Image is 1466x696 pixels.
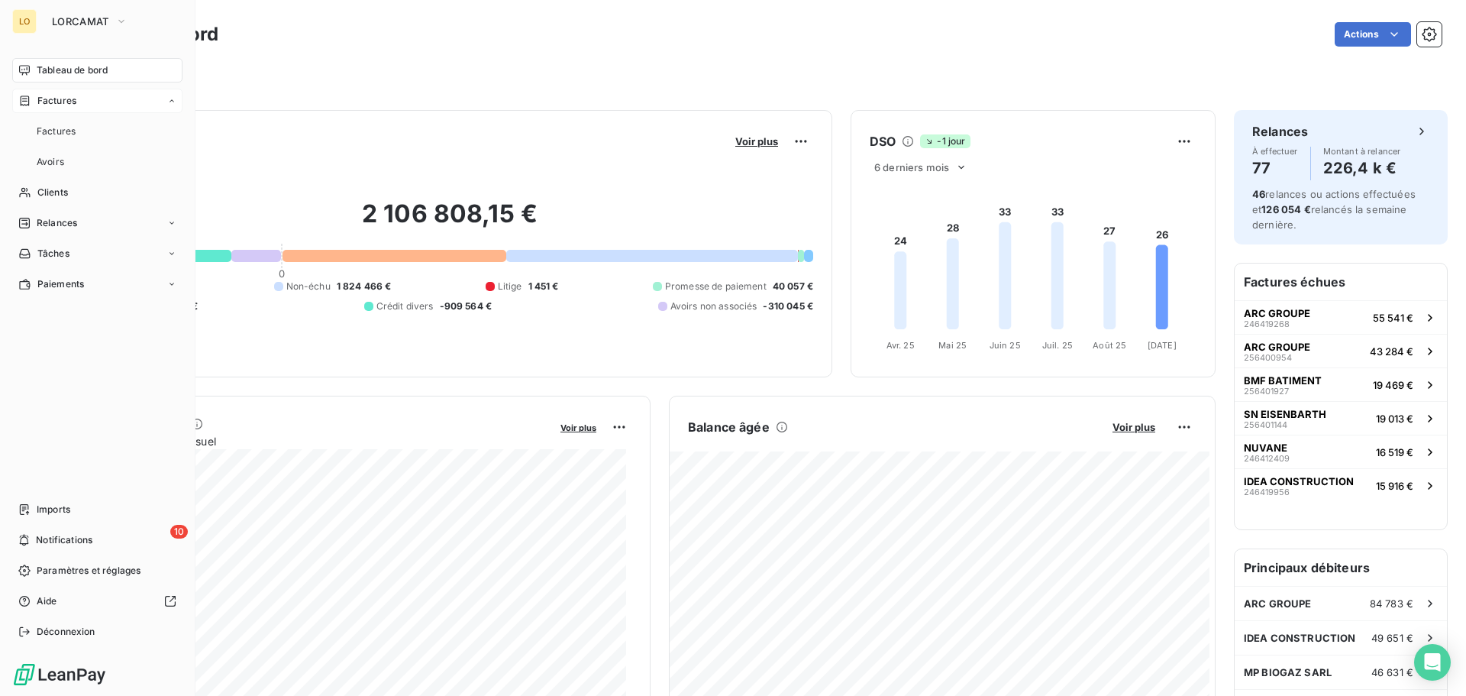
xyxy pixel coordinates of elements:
button: BMF BATIMENT25640192719 469 € [1235,367,1447,401]
span: Non-échu [286,280,331,293]
span: 256401144 [1244,420,1287,429]
span: MP BIOGAZ SARL [1244,666,1332,678]
span: Factures [37,94,76,108]
h2: 2 106 808,15 € [86,199,813,244]
h6: Principaux débiteurs [1235,549,1447,586]
span: Relances [37,216,77,230]
span: -1 jour [920,134,970,148]
span: IDEA CONSTRUCTION [1244,475,1354,487]
span: 126 054 € [1261,203,1310,215]
span: relances ou actions effectuées et relancés la semaine dernière. [1252,188,1416,231]
tspan: Avr. 25 [886,340,915,351]
span: 19 469 € [1373,379,1413,391]
span: 46 631 € [1371,666,1413,678]
span: -310 045 € [763,299,813,313]
span: À effectuer [1252,147,1298,156]
tspan: Août 25 [1093,340,1126,351]
a: Aide [12,589,182,613]
span: Aide [37,594,57,608]
span: 49 651 € [1371,632,1413,644]
span: 16 519 € [1376,446,1413,458]
span: Montant à relancer [1323,147,1401,156]
span: Clients [37,186,68,199]
span: ARC GROUPE [1244,597,1312,610]
button: Voir plus [731,134,783,148]
tspan: Juin 25 [990,340,1021,351]
span: 84 783 € [1370,597,1413,610]
div: Open Intercom Messenger [1414,644,1451,681]
span: 6 derniers mois [874,161,949,173]
span: Imports [37,503,70,516]
span: 1 824 466 € [337,280,392,293]
button: IDEA CONSTRUCTION24641995615 916 € [1235,468,1447,502]
span: 0 [279,267,285,280]
span: Crédit divers [376,299,434,313]
span: ARC GROUPE [1244,307,1310,319]
h6: Relances [1252,122,1308,141]
span: Voir plus [735,135,778,147]
span: 43 284 € [1370,345,1413,358]
span: Promesse de paiement [665,280,767,293]
h6: DSO [870,132,896,151]
span: Tâches [37,247,69,261]
span: 246419956 [1244,487,1290,497]
span: 256400954 [1244,353,1292,362]
span: Litige [498,280,522,293]
span: 19 013 € [1376,413,1413,425]
span: BMF BATIMENT [1244,374,1322,387]
h6: Factures échues [1235,264,1447,300]
span: NUVANE [1244,442,1287,454]
tspan: Juil. 25 [1042,340,1073,351]
h4: 77 [1252,156,1298,180]
span: ARC GROUPE [1244,341,1310,353]
span: 1 451 € [528,280,559,293]
span: LORCAMAT [52,15,109,28]
span: IDEA CONSTRUCTION [1244,632,1356,644]
tspan: Mai 25 [938,340,967,351]
span: Chiffre d'affaires mensuel [86,433,550,449]
div: LO [12,9,37,34]
button: SN EISENBARTH25640114419 013 € [1235,401,1447,435]
span: 246419268 [1244,319,1290,329]
button: Voir plus [556,420,601,434]
button: ARC GROUPE25640095443 284 € [1235,334,1447,367]
span: Voir plus [560,422,596,433]
img: Logo LeanPay [12,662,107,687]
span: SN EISENBARTH [1244,408,1326,420]
span: 10 [170,525,188,539]
button: Actions [1335,22,1411,47]
span: Voir plus [1112,421,1155,433]
h6: Balance âgée [688,418,770,436]
span: Avoirs [37,155,64,169]
span: Notifications [36,533,92,547]
span: 55 541 € [1373,312,1413,324]
span: Tableau de bord [37,63,108,77]
span: Déconnexion [37,625,95,639]
span: 256401927 [1244,387,1289,396]
span: Paiements [37,277,84,291]
span: 46 [1252,188,1265,200]
span: Paramètres et réglages [37,564,140,578]
span: 40 057 € [773,280,813,293]
span: Factures [37,125,76,138]
span: -909 564 € [440,299,492,313]
tspan: [DATE] [1148,340,1177,351]
span: Avoirs non associés [670,299,757,313]
span: 246412409 [1244,454,1290,463]
span: 15 916 € [1376,480,1413,492]
h4: 226,4 k € [1323,156,1401,180]
button: NUVANE24641240916 519 € [1235,435,1447,468]
button: ARC GROUPE24641926855 541 € [1235,300,1447,334]
button: Voir plus [1108,420,1160,434]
